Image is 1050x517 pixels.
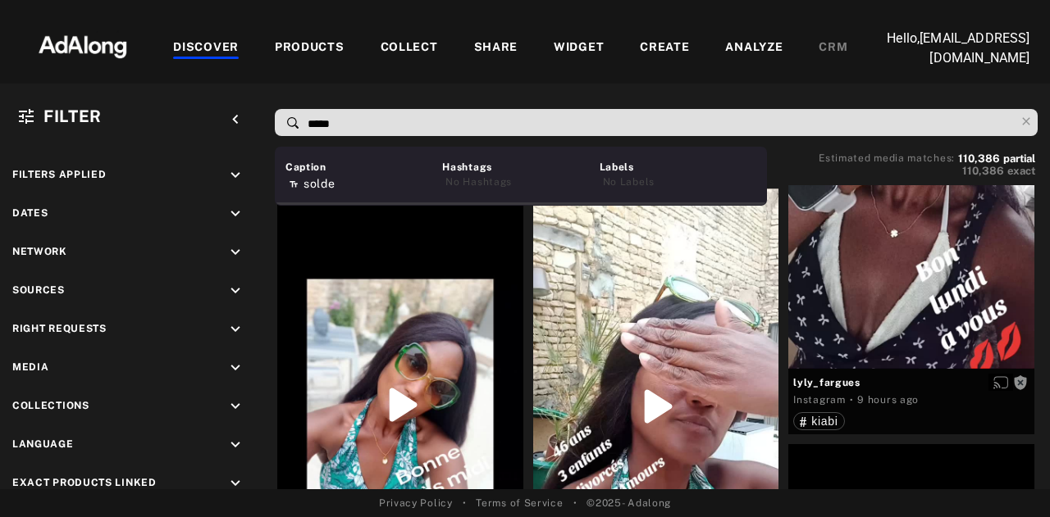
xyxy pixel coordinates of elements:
span: kiabi [811,415,838,428]
span: Sources [12,284,65,296]
span: Exact Products Linked [12,477,157,488]
div: CREATE [640,39,689,58]
iframe: Chat Widget [968,438,1050,517]
div: SHARE [474,39,518,58]
i: keyboard_arrow_down [226,166,244,184]
button: Enable diffusion on this media [988,374,1013,391]
div: WIDGET [554,39,604,58]
div: No Hashtags [442,175,596,189]
button: 110,386exact [819,163,1035,179]
i: keyboard_arrow_down [226,474,244,492]
span: Filter [43,107,102,126]
span: Estimated media matches: [819,152,955,164]
span: © 2025 - Adalong [587,496,671,510]
div: DISCOVER [173,39,239,58]
span: solde [304,177,336,190]
i: keyboard_arrow_down [226,282,244,300]
span: 110,386 [962,165,1004,177]
time: 2025-08-20T22:39:16.000Z [857,394,919,406]
i: keyboard_arrow_down [226,359,244,377]
span: Media [12,361,49,373]
span: · [850,393,854,406]
span: 110,386 [958,152,1000,165]
div: PRODUCTS [275,39,345,58]
span: • [463,496,467,510]
p: Hello, [EMAIL_ADDRESS][DOMAIN_NAME] [865,29,1029,68]
span: Right Requests [12,323,107,334]
div: CRM [819,39,847,58]
div: Labels [600,160,753,175]
div: ANALYZE [725,39,783,58]
i: keyboard_arrow_down [226,397,244,415]
div: solde [285,175,439,193]
div: Caption [285,160,439,175]
span: Network [12,246,67,257]
i: keyboard_arrow_down [226,436,244,454]
span: • [573,496,577,510]
div: Instagram [793,392,845,407]
span: Rights not requested [1013,376,1028,388]
i: keyboard_arrow_down [226,205,244,223]
span: Filters applied [12,169,107,180]
div: Hashtags [442,160,596,175]
a: Terms of Service [476,496,563,510]
span: Collections [12,400,89,411]
div: No Labels [600,175,753,189]
div: kiabi [800,415,838,427]
div: COLLECT [381,39,438,58]
span: Language [12,438,74,450]
img: 63233d7d88ed69de3c212112c67096b6.png [11,20,155,70]
i: keyboard_arrow_left [226,111,244,129]
a: Privacy Policy [379,496,453,510]
i: keyboard_arrow_down [226,320,244,338]
button: 110,386partial [958,155,1035,163]
span: Dates [12,207,48,219]
i: keyboard_arrow_down [226,243,244,261]
span: lyly_fargues [793,375,1029,390]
